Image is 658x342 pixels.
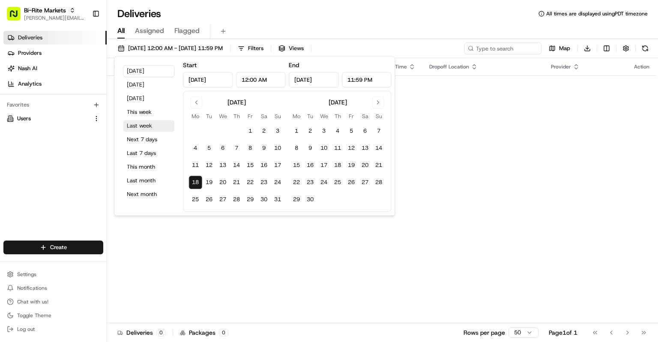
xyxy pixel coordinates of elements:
button: 20 [216,175,230,189]
th: Wednesday [216,112,230,121]
button: Start new chat [146,84,156,94]
p: Rows per page [464,328,505,337]
button: 6 [216,141,230,155]
button: Last 7 days [123,147,174,159]
a: Nash AI [3,62,107,75]
div: No results. [111,92,653,99]
span: Dropoff Location [429,63,469,70]
span: API Documentation [81,191,138,199]
button: 21 [372,158,386,172]
a: Users [7,115,90,122]
button: Bi-Rite Markets[PERSON_NAME][EMAIL_ADDRESS][PERSON_NAME][DOMAIN_NAME] [3,3,89,24]
button: 25 [188,193,202,206]
th: Monday [290,112,303,121]
button: 7 [230,141,243,155]
span: Assigned [135,26,164,36]
span: Providers [18,49,42,57]
div: 💻 [72,192,79,199]
button: 3 [317,124,331,138]
label: End [289,61,299,69]
button: Map [545,42,574,54]
button: 24 [271,175,284,189]
th: Thursday [331,112,344,121]
button: This month [123,161,174,173]
span: • [71,132,74,139]
img: 1736555255976-a54dd68f-1ca7-489b-9aae-adbdc363a1c4 [17,156,24,163]
button: 29 [290,193,303,206]
button: 26 [202,193,216,206]
button: 6 [358,124,372,138]
button: 17 [271,158,284,172]
button: 5 [202,141,216,155]
button: Last month [123,175,174,187]
button: 27 [358,175,372,189]
button: 19 [344,158,358,172]
button: 1 [243,124,257,138]
button: 27 [216,193,230,206]
div: 0 [156,329,166,336]
span: Create [50,244,67,251]
button: 22 [290,175,303,189]
span: Views [289,45,304,52]
div: [DATE] [329,98,347,107]
span: Notifications [17,285,47,291]
button: Settings [3,268,103,280]
button: Toggle Theme [3,309,103,321]
span: • [93,155,96,162]
button: [DATE] [123,79,174,91]
button: Bi-Rite Markets [24,6,66,15]
img: Masood Aslam [9,124,22,138]
button: Last week [123,120,174,132]
a: 💻API Documentation [69,187,141,203]
th: Sunday [372,112,386,121]
button: 1 [290,124,303,138]
button: 23 [303,175,317,189]
button: 20 [358,158,372,172]
input: Clear [22,55,141,64]
th: Saturday [257,112,271,121]
button: 12 [202,158,216,172]
div: Deliveries [117,328,166,337]
button: 11 [188,158,202,172]
input: Date [183,72,233,87]
button: 26 [344,175,358,189]
span: [DATE] [98,155,115,162]
span: Flagged [174,26,200,36]
span: Wisdom [PERSON_NAME] [27,155,91,162]
button: 13 [216,158,230,172]
button: Create [3,241,103,254]
button: [DATE] [123,65,174,77]
button: 9 [303,141,317,155]
img: 1736555255976-a54dd68f-1ca7-489b-9aae-adbdc363a1c4 [9,81,24,97]
div: Page 1 of 1 [549,328,577,337]
span: Knowledge Base [17,191,66,199]
button: 17 [317,158,331,172]
span: Users [17,115,31,122]
p: Welcome 👋 [9,34,156,48]
a: Deliveries [3,31,107,45]
a: Powered byPylon [60,211,104,218]
button: [PERSON_NAME][EMAIL_ADDRESS][PERSON_NAME][DOMAIN_NAME] [24,15,85,21]
span: Log out [17,326,35,333]
button: 9 [257,141,271,155]
span: Settings [17,271,36,278]
button: See all [133,109,156,119]
button: Chat with us! [3,296,103,308]
a: 📗Knowledge Base [5,187,69,203]
img: Wisdom Oko [9,147,22,164]
button: 30 [257,193,271,206]
button: 28 [372,175,386,189]
button: [DATE] 12:00 AM - [DATE] 11:59 PM [114,42,227,54]
th: Friday [344,112,358,121]
img: 8571987876998_91fb9ceb93ad5c398215_72.jpg [18,81,33,97]
button: Refresh [639,42,651,54]
button: 21 [230,175,243,189]
button: Views [275,42,308,54]
th: Saturday [358,112,372,121]
button: 16 [303,158,317,172]
div: Packages [180,328,228,337]
button: [DATE] [123,92,174,104]
input: Time [342,72,392,87]
button: 4 [331,124,344,138]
